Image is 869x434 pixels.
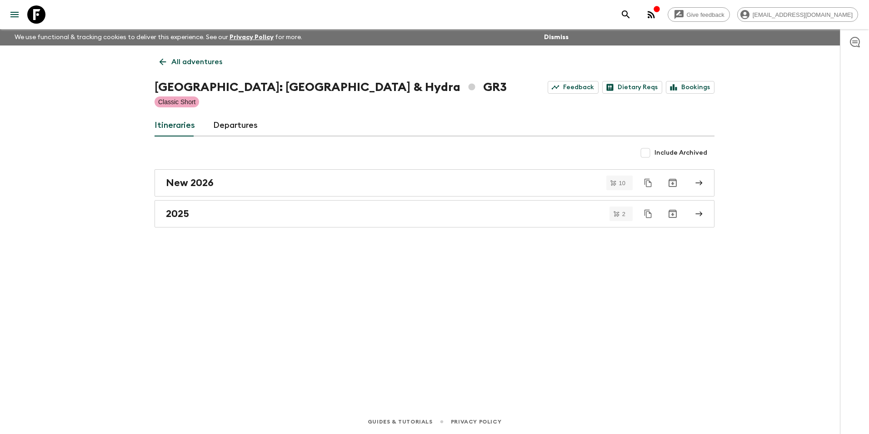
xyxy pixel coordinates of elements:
a: Bookings [666,81,714,94]
a: Feedback [548,81,599,94]
button: Duplicate [640,175,656,191]
p: Classic Short [158,97,195,106]
span: [EMAIL_ADDRESS][DOMAIN_NAME] [748,11,858,18]
button: Archive [664,174,682,192]
a: Itineraries [155,115,195,136]
span: 2 [617,211,631,217]
p: All adventures [171,56,222,67]
h1: [GEOGRAPHIC_DATA]: [GEOGRAPHIC_DATA] & Hydra GR3 [155,78,507,96]
button: Duplicate [640,206,656,222]
a: Dietary Reqs [602,81,662,94]
a: Departures [213,115,258,136]
button: Dismiss [542,31,571,44]
a: New 2026 [155,169,714,197]
p: We use functional & tracking cookies to deliver this experience. See our for more. [11,29,306,45]
a: Give feedback [668,7,730,22]
button: Archive [664,205,682,223]
h2: 2025 [166,208,189,220]
a: Privacy Policy [230,34,274,40]
h2: New 2026 [166,177,214,189]
button: menu [5,5,24,24]
a: 2025 [155,200,714,227]
a: All adventures [155,53,227,71]
span: 10 [614,180,631,186]
a: Guides & Tutorials [368,417,433,427]
div: [EMAIL_ADDRESS][DOMAIN_NAME] [737,7,858,22]
span: Give feedback [682,11,729,18]
span: Include Archived [654,148,707,157]
button: search adventures [617,5,635,24]
a: Privacy Policy [451,417,501,427]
